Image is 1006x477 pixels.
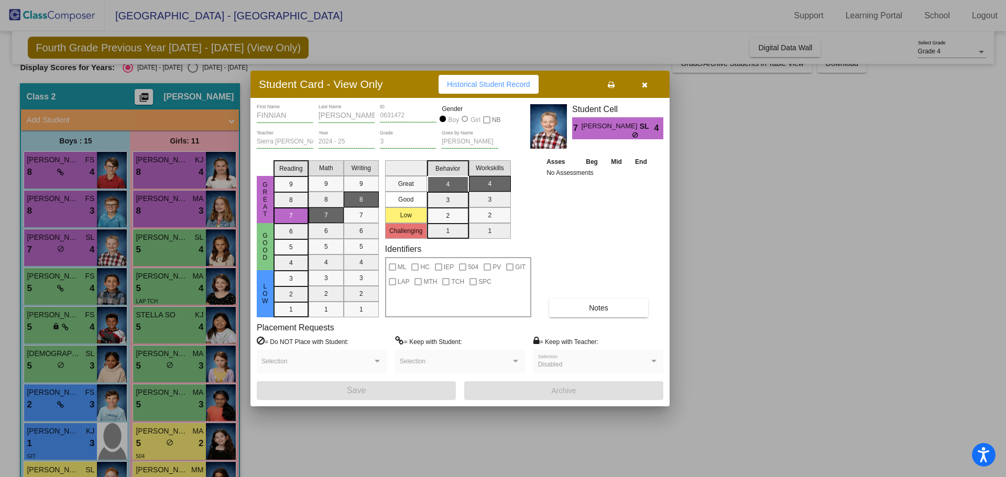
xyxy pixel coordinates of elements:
div: Boy [448,115,460,125]
td: No Assessments [544,168,654,178]
label: Identifiers [385,244,421,254]
input: teacher [257,138,313,146]
span: 4 [654,122,663,135]
span: 7 [572,122,581,135]
th: End [628,156,653,168]
span: NB [492,114,501,126]
button: Historical Student Record [439,75,539,94]
label: = Keep with Teacher: [533,336,598,347]
span: Historical Student Record [447,80,530,88]
span: SPC [478,275,491,288]
button: Save [257,381,456,400]
span: GIT [515,261,526,273]
h3: Student Cell [572,104,663,114]
button: Notes [549,298,648,317]
input: Enter ID [380,112,436,119]
mat-label: Gender [442,104,498,114]
label: Placement Requests [257,323,334,332]
span: TCH [451,275,464,288]
span: MTH [423,275,437,288]
input: goes by name [442,138,498,146]
span: PV [493,261,501,273]
label: = Keep with Student: [395,336,462,347]
span: Great [260,181,270,218]
th: Mid [605,156,628,168]
label: = Do NOT Place with Student: [257,336,348,347]
button: Archive [464,381,663,400]
span: 504 [468,261,478,273]
div: Girl [470,115,480,125]
span: Archive [552,386,576,395]
h3: Student Card - View Only [259,77,383,91]
input: grade [380,138,436,146]
span: IEP [444,261,454,273]
span: Notes [589,304,608,312]
span: [PERSON_NAME] [581,121,639,132]
span: HC [420,261,429,273]
span: Good [260,232,270,261]
span: ML [398,261,407,273]
span: Save [347,386,366,395]
th: Asses [544,156,579,168]
span: Low [260,283,270,305]
span: Disabled [538,361,563,368]
th: Beg [579,156,604,168]
span: SL [640,121,654,132]
span: LAP [398,275,410,288]
input: year [319,138,375,146]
